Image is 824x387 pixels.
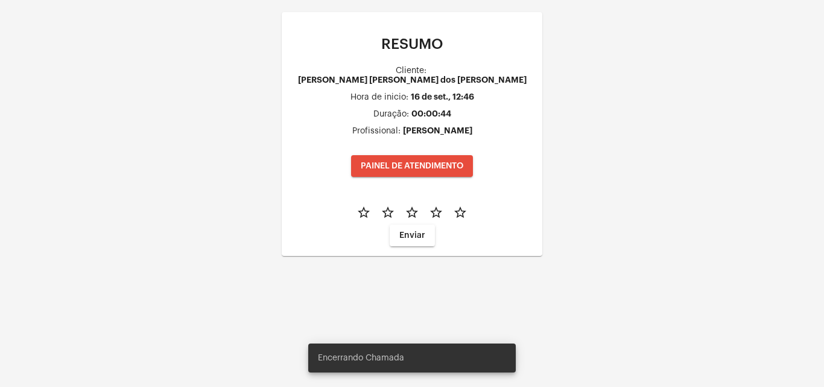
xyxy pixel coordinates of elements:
[381,205,395,220] mat-icon: star_border
[411,92,474,101] div: 16 de set., 12:46
[361,162,463,170] span: PAINEL DE ATENDIMENTO
[357,205,371,220] mat-icon: star_border
[405,205,419,220] mat-icon: star_border
[429,205,443,220] mat-icon: star_border
[403,126,472,135] div: [PERSON_NAME]
[373,110,409,119] div: Duração:
[350,93,408,102] div: Hora de inicio:
[352,127,401,136] div: Profissional:
[390,225,435,246] button: Enviar
[411,109,451,118] div: 00:00:44
[453,205,467,220] mat-icon: star_border
[291,36,533,52] p: RESUMO
[298,75,527,85] div: [PERSON_NAME] [PERSON_NAME] dos [PERSON_NAME]
[396,66,426,75] div: Cliente:
[399,231,425,240] span: Enviar
[351,155,473,177] button: PAINEL DE ATENDIMENTO
[318,352,404,364] span: Encerrando Chamada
